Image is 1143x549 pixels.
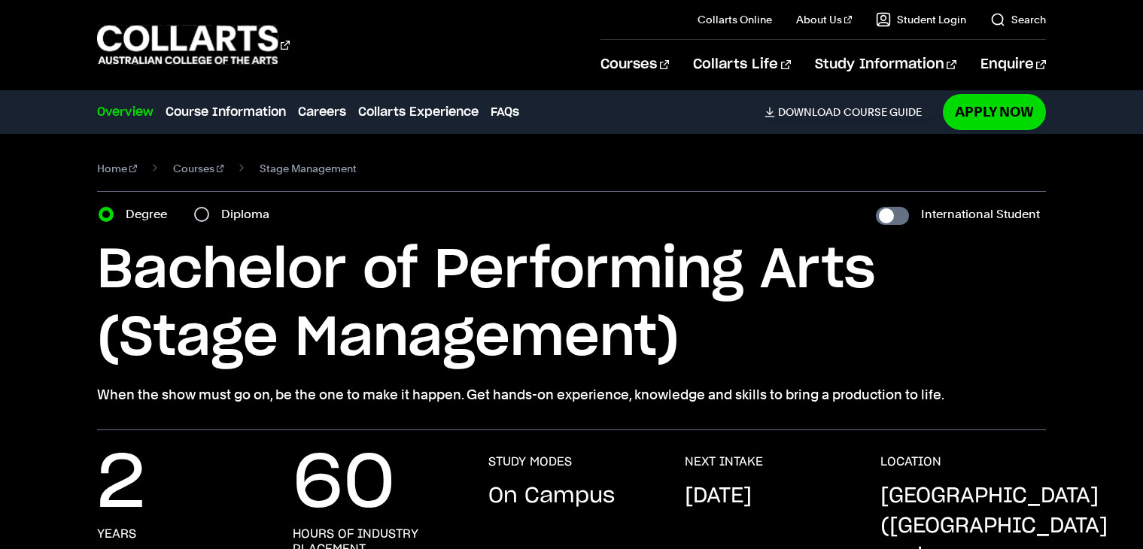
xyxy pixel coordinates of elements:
[693,40,790,89] a: Collarts Life
[97,237,1046,372] h1: Bachelor of Performing Arts (Stage Management)
[97,23,290,66] div: Go to homepage
[778,105,841,119] span: Download
[166,103,286,121] a: Course Information
[488,481,615,511] p: On Campus
[260,158,357,179] span: Stage Management
[880,454,941,469] h3: LOCATION
[97,158,137,179] a: Home
[491,103,519,121] a: FAQs
[488,454,572,469] h3: STUDY MODES
[921,204,1040,225] label: International Student
[943,94,1046,129] a: Apply Now
[358,103,479,121] a: Collarts Experience
[876,12,966,27] a: Student Login
[221,204,278,225] label: Diploma
[815,40,956,89] a: Study Information
[765,105,934,119] a: DownloadCourse Guide
[685,454,763,469] h3: NEXT INTAKE
[97,454,145,514] p: 2
[685,481,752,511] p: [DATE]
[126,204,176,225] label: Degree
[698,12,772,27] a: Collarts Online
[600,40,669,89] a: Courses
[97,526,136,541] h3: years
[980,40,1046,89] a: Enquire
[97,384,1046,405] p: When the show must go on, be the one to make it happen. Get hands-on experience, knowledge and sk...
[173,158,224,179] a: Courses
[97,103,154,121] a: Overview
[298,103,346,121] a: Careers
[293,454,395,514] p: 60
[796,12,852,27] a: About Us
[990,12,1046,27] a: Search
